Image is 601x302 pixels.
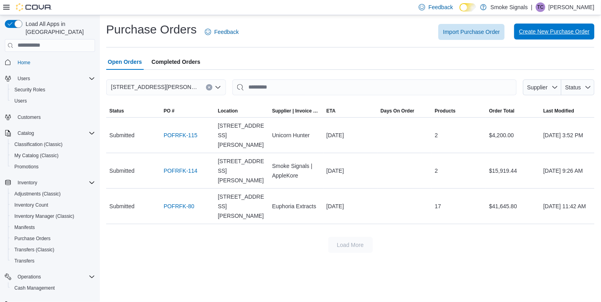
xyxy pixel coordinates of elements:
span: Feedback [214,28,239,36]
div: $4,200.00 [486,127,540,143]
span: ETA [327,108,336,114]
button: Operations [14,272,44,282]
span: [STREET_ADDRESS][PERSON_NAME] [218,121,266,150]
a: POFRFK-115 [164,130,198,140]
span: [STREET_ADDRESS][PERSON_NAME] [218,156,266,185]
button: Load More [328,237,373,253]
span: Cash Management [14,285,55,291]
span: Cash Management [11,283,95,293]
span: Operations [14,272,95,282]
input: Dark Mode [460,3,476,12]
span: 2 [435,130,438,140]
span: Inventory [18,180,37,186]
span: Inventory [14,178,95,188]
button: Catalog [14,128,37,138]
span: Last Modified [543,108,574,114]
button: Promotions [8,161,98,172]
div: Location [218,108,238,114]
div: [DATE] 11:42 AM [540,198,595,214]
span: Home [14,57,95,67]
a: Inventory Manager (Classic) [11,211,77,221]
button: Import Purchase Order [438,24,505,40]
button: Customers [2,111,98,123]
span: Open Orders [108,54,142,70]
button: Order Total [486,105,540,117]
span: Products [435,108,456,114]
span: Customers [14,112,95,122]
a: Inventory Count [11,200,52,210]
span: Catalog [18,130,34,136]
span: Supplier [528,84,548,91]
span: Classification (Classic) [14,141,63,148]
span: Purchase Orders [14,235,51,242]
span: Inventory Manager (Classic) [14,213,74,219]
span: Supplier | Invoice Number [272,108,320,114]
div: [DATE] [323,163,378,179]
button: Inventory Manager (Classic) [8,211,98,222]
span: TC [538,2,544,12]
button: Users [2,73,98,84]
span: Catalog [14,128,95,138]
button: Products [432,105,486,117]
a: Manifests [11,223,38,232]
button: Adjustments (Classic) [8,188,98,199]
button: Supplier [523,79,561,95]
button: Open list of options [215,84,221,91]
button: Home [2,57,98,68]
span: Users [18,75,30,82]
span: Status [109,108,124,114]
img: Cova [16,3,52,11]
span: Import Purchase Order [443,28,500,36]
span: Transfers (Classic) [14,247,54,253]
p: [PERSON_NAME] [549,2,595,12]
span: 2 [435,166,438,176]
span: Users [14,98,27,104]
button: Inventory Count [8,199,98,211]
span: Manifests [11,223,95,232]
div: Euphoria Extracts [269,198,323,214]
div: Tory Chickite [536,2,545,12]
button: Inventory [14,178,40,188]
button: Inventory [2,177,98,188]
button: Status [106,105,161,117]
span: Users [11,96,95,106]
button: Status [561,79,595,95]
span: Adjustments (Classic) [11,189,95,199]
button: Security Roles [8,84,98,95]
span: Inventory Manager (Classic) [11,211,95,221]
span: Submitted [109,201,135,211]
div: Smoke Signals | AppleKore [269,158,323,184]
button: ETA [323,105,378,117]
span: My Catalog (Classic) [14,152,59,159]
a: Feedback [202,24,242,40]
p: Smoke Signals [491,2,528,12]
button: Supplier | Invoice Number [269,105,323,117]
span: 17 [435,201,441,211]
input: This is a search bar. After typing your query, hit enter to filter the results lower in the page. [232,79,517,95]
a: Cash Management [11,283,58,293]
span: Transfers [11,256,95,266]
a: My Catalog (Classic) [11,151,62,160]
span: Customers [18,114,41,120]
span: Transfers [14,258,34,264]
span: Users [14,74,95,83]
span: Security Roles [11,85,95,95]
p: | [531,2,533,12]
button: Catalog [2,128,98,139]
a: Transfers (Classic) [11,245,58,255]
span: Classification (Classic) [11,140,95,149]
a: Home [14,58,34,67]
button: Manifests [8,222,98,233]
div: [DATE] 9:26 AM [540,163,595,179]
span: Submitted [109,130,135,140]
button: Users [8,95,98,107]
button: Purchase Orders [8,233,98,244]
a: Customers [14,113,44,122]
a: POFRFK-80 [164,201,194,211]
span: Days On Order [381,108,415,114]
button: PO # [161,105,215,117]
a: POFRFK-114 [164,166,198,176]
span: Transfers (Classic) [11,245,95,255]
